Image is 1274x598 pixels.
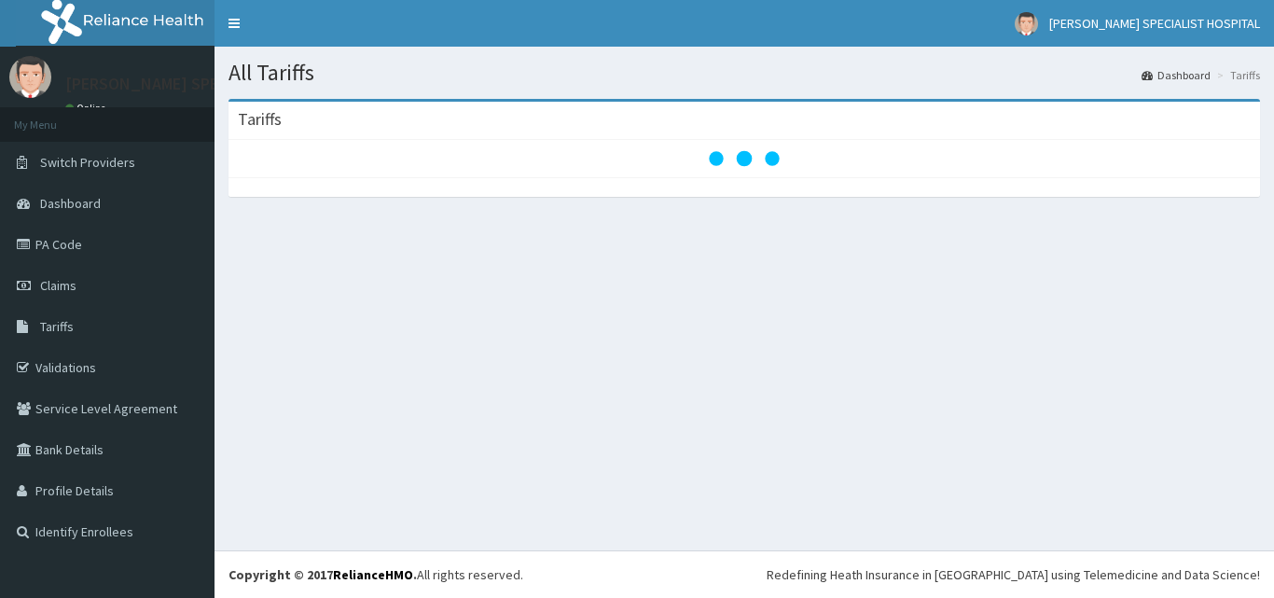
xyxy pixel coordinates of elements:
[1015,12,1038,35] img: User Image
[707,121,782,196] svg: audio-loading
[40,277,76,294] span: Claims
[1142,67,1211,83] a: Dashboard
[65,102,110,115] a: Online
[767,565,1260,584] div: Redefining Heath Insurance in [GEOGRAPHIC_DATA] using Telemedicine and Data Science!
[40,154,135,171] span: Switch Providers
[1049,15,1260,32] span: [PERSON_NAME] SPECIALIST HOSPITAL
[40,195,101,212] span: Dashboard
[333,566,413,583] a: RelianceHMO
[215,550,1274,598] footer: All rights reserved.
[228,566,417,583] strong: Copyright © 2017 .
[40,318,74,335] span: Tariffs
[238,111,282,128] h3: Tariffs
[1212,67,1260,83] li: Tariffs
[228,61,1260,85] h1: All Tariffs
[9,56,51,98] img: User Image
[65,76,351,92] p: [PERSON_NAME] SPECIALIST HOSPITAL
